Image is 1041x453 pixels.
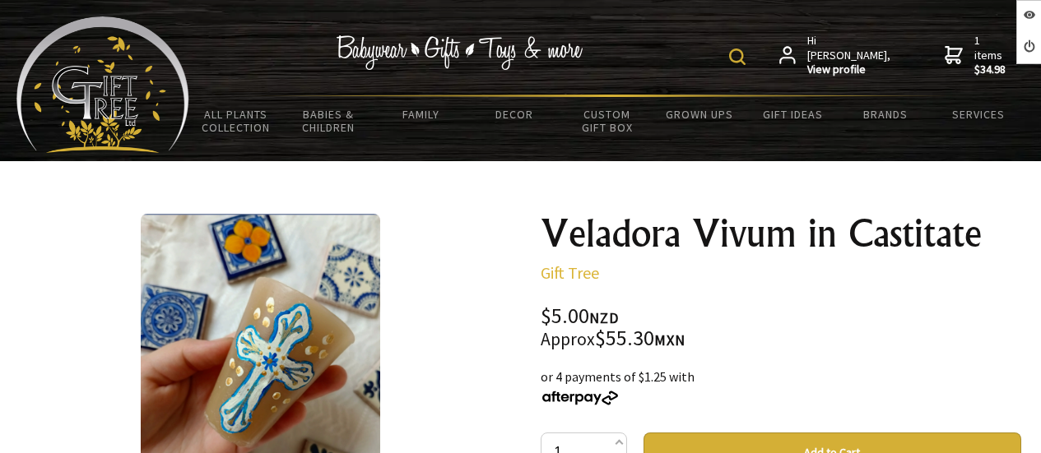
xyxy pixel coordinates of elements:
[932,97,1025,132] a: Services
[282,97,375,145] a: Babies & Children
[945,34,1007,77] a: 1 items$34.98
[974,33,1007,77] span: 1 items
[467,97,560,132] a: Decor
[839,97,932,132] a: Brands
[560,97,653,145] a: Custom Gift Box
[541,367,1021,406] div: or 4 payments of $1.25 with
[654,331,685,349] span: MXN
[16,16,189,153] img: Babyware - Gifts - Toys and more...
[541,328,595,350] small: Approx
[541,262,599,283] a: Gift Tree
[653,97,746,132] a: Grown Ups
[541,214,1021,253] h1: Veladora Vivum in Castitate
[974,62,1007,77] strong: $34.98
[589,308,619,327] span: NZD
[336,35,583,70] img: Babywear - Gifts - Toys & more
[189,97,282,145] a: All Plants Collection
[807,34,892,77] span: Hi [PERSON_NAME],
[807,62,892,77] strong: View profile
[541,306,1021,350] div: $5.00 $55.30
[779,34,892,77] a: Hi [PERSON_NAME],View profile
[375,97,468,132] a: Family
[541,391,620,405] img: Afterpay
[729,49,746,65] img: product search
[746,97,839,132] a: Gift Ideas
